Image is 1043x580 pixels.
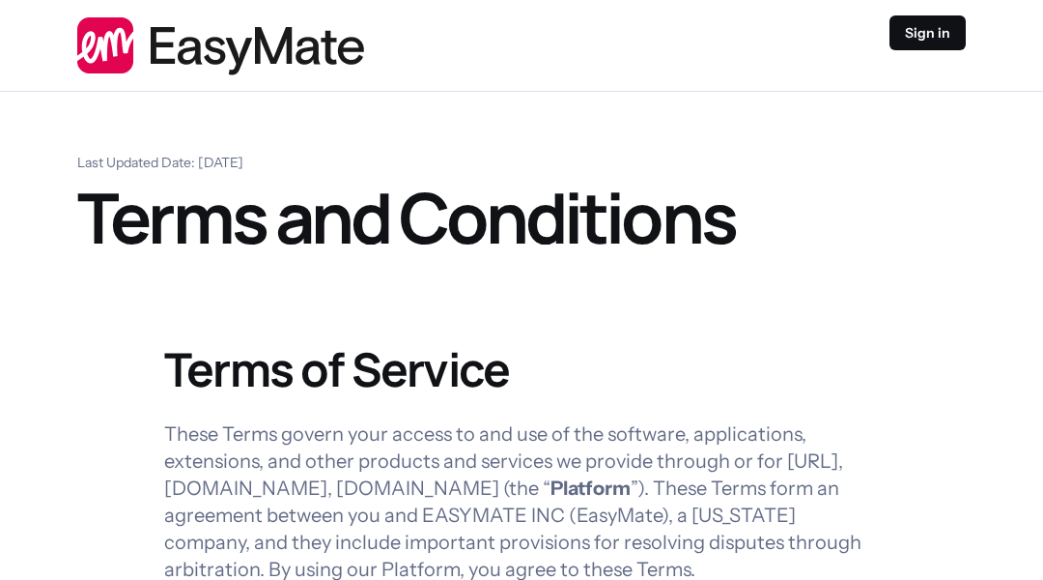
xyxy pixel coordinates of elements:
a: Sign in [889,15,966,75]
h1: Terms and Conditions [77,179,966,256]
p: Sign in [905,23,950,43]
h2: Terms of Service [164,341,879,397]
p: Last Updated Date: [DATE] [77,154,966,171]
strong: Platform [550,477,631,500]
